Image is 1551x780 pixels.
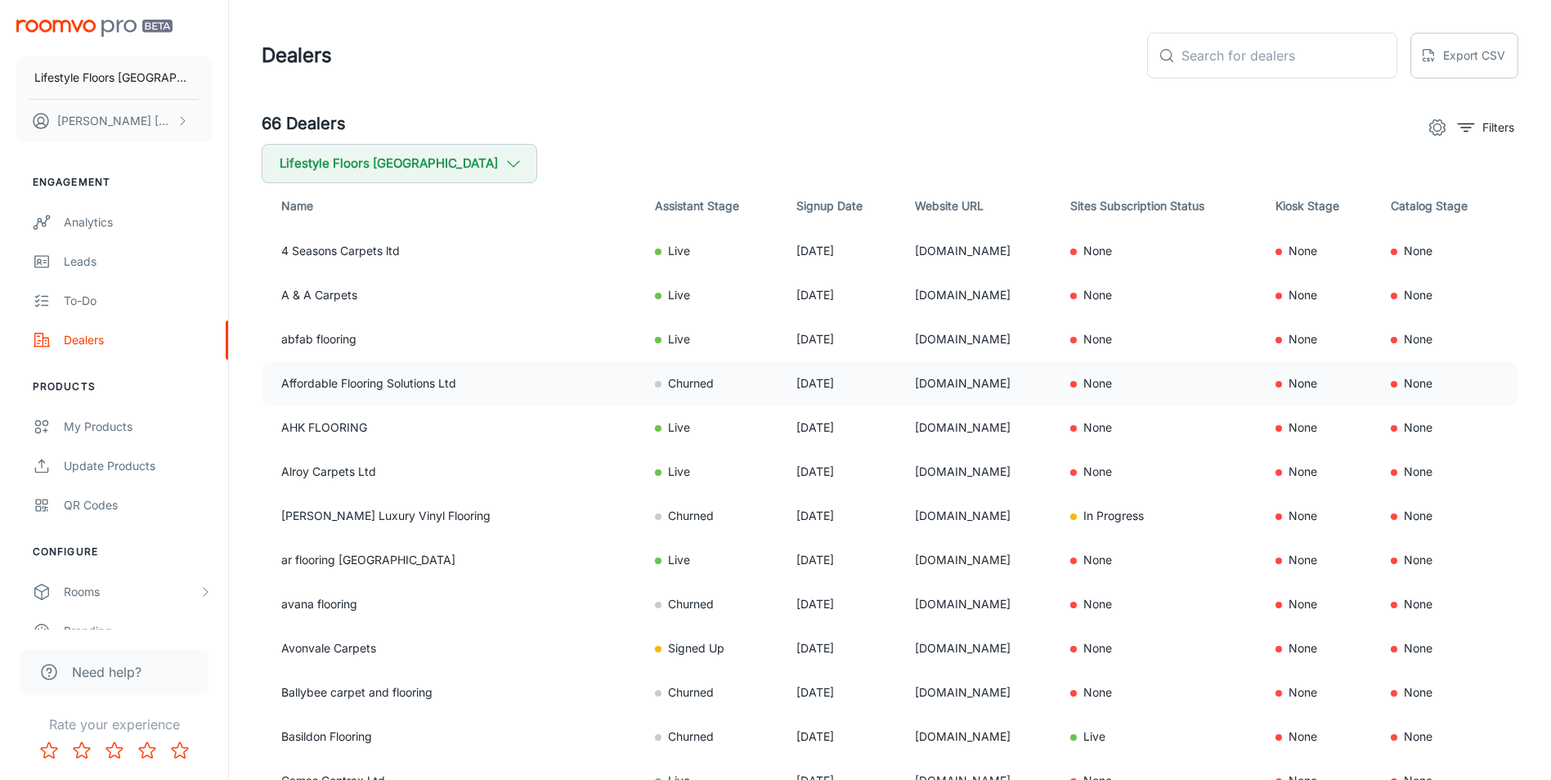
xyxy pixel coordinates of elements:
td: [DOMAIN_NAME] [902,538,1058,582]
td: 4 Seasons Carpets ltd [262,229,642,273]
td: Live [1057,715,1262,759]
div: My Products [64,418,212,436]
td: [DATE] [783,450,902,494]
td: None [1378,626,1518,670]
td: Churned [642,715,783,759]
td: [DATE] [783,538,902,582]
td: [DOMAIN_NAME] [902,229,1058,273]
td: None [1378,361,1518,406]
th: Name [262,183,642,229]
div: QR Codes [64,496,212,514]
h1: Dealers [262,41,332,70]
td: [DATE] [783,317,902,361]
td: Ballybee carpet and flooring [262,670,642,715]
th: Assistant Stage [642,183,783,229]
td: [DOMAIN_NAME] [902,450,1058,494]
td: [DOMAIN_NAME] [902,494,1058,538]
td: [DOMAIN_NAME] [902,670,1058,715]
td: [DATE] [783,273,902,317]
td: [DATE] [783,494,902,538]
td: Basildon Flooring [262,715,642,759]
td: None [1057,273,1262,317]
td: [PERSON_NAME] Luxury Vinyl Flooring [262,494,642,538]
button: filter [1454,114,1518,141]
td: [DOMAIN_NAME] [902,582,1058,626]
button: settings [1421,111,1454,144]
th: Sites Subscription Status [1057,183,1262,229]
th: Catalog Stage [1378,183,1518,229]
button: Export CSV [1410,33,1518,78]
td: Churned [642,670,783,715]
td: None [1378,273,1518,317]
span: Need help? [72,662,141,682]
td: None [1057,538,1262,582]
td: None [1262,626,1378,670]
td: Live [642,406,783,450]
th: Kiosk Stage [1262,183,1378,229]
td: [DATE] [783,715,902,759]
td: None [1378,670,1518,715]
td: None [1057,450,1262,494]
td: [DATE] [783,406,902,450]
img: Roomvo PRO Beta [16,20,173,37]
td: None [1262,494,1378,538]
p: Rate your experience [13,715,215,734]
td: None [1378,406,1518,450]
td: Avonvale Carpets [262,626,642,670]
button: Rate 3 star [98,734,131,767]
td: None [1262,229,1378,273]
td: None [1378,317,1518,361]
td: None [1262,670,1378,715]
td: Alroy Carpets Ltd [262,450,642,494]
td: Signed Up [642,626,783,670]
td: [DATE] [783,582,902,626]
td: None [1057,317,1262,361]
td: None [1378,494,1518,538]
td: None [1262,361,1378,406]
td: None [1057,406,1262,450]
div: Analytics [64,213,212,231]
td: AHK FLOORING [262,406,642,450]
td: None [1262,538,1378,582]
div: Rooms [64,583,199,601]
td: Live [642,450,783,494]
td: [DATE] [783,670,902,715]
th: Signup Date [783,183,902,229]
div: Branding [64,622,212,640]
td: Live [642,273,783,317]
td: None [1262,582,1378,626]
td: None [1057,361,1262,406]
div: Leads [64,253,212,271]
td: [DATE] [783,361,902,406]
td: None [1057,229,1262,273]
button: Rate 2 star [65,734,98,767]
td: avana flooring [262,582,642,626]
td: Churned [642,361,783,406]
td: [DOMAIN_NAME] [902,361,1058,406]
p: Filters [1482,119,1514,137]
td: Churned [642,494,783,538]
td: None [1378,582,1518,626]
input: Search for dealers [1181,33,1397,78]
p: Lifestyle Floors [GEOGRAPHIC_DATA] [34,69,194,87]
div: Update Products [64,457,212,475]
td: Live [642,229,783,273]
td: In Progress [1057,494,1262,538]
th: Website URL [902,183,1058,229]
td: None [1057,582,1262,626]
td: Affordable Flooring Solutions Ltd [262,361,642,406]
td: A & A Carpets [262,273,642,317]
td: None [1378,538,1518,582]
p: [PERSON_NAME] [PERSON_NAME] [57,112,173,130]
td: abfab flooring [262,317,642,361]
td: Churned [642,582,783,626]
td: None [1378,715,1518,759]
button: Rate 4 star [131,734,164,767]
div: To-do [64,292,212,310]
td: [DOMAIN_NAME] [902,715,1058,759]
td: [DOMAIN_NAME] [902,317,1058,361]
td: [DOMAIN_NAME] [902,626,1058,670]
td: [DOMAIN_NAME] [902,406,1058,450]
td: None [1378,450,1518,494]
td: Live [642,538,783,582]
